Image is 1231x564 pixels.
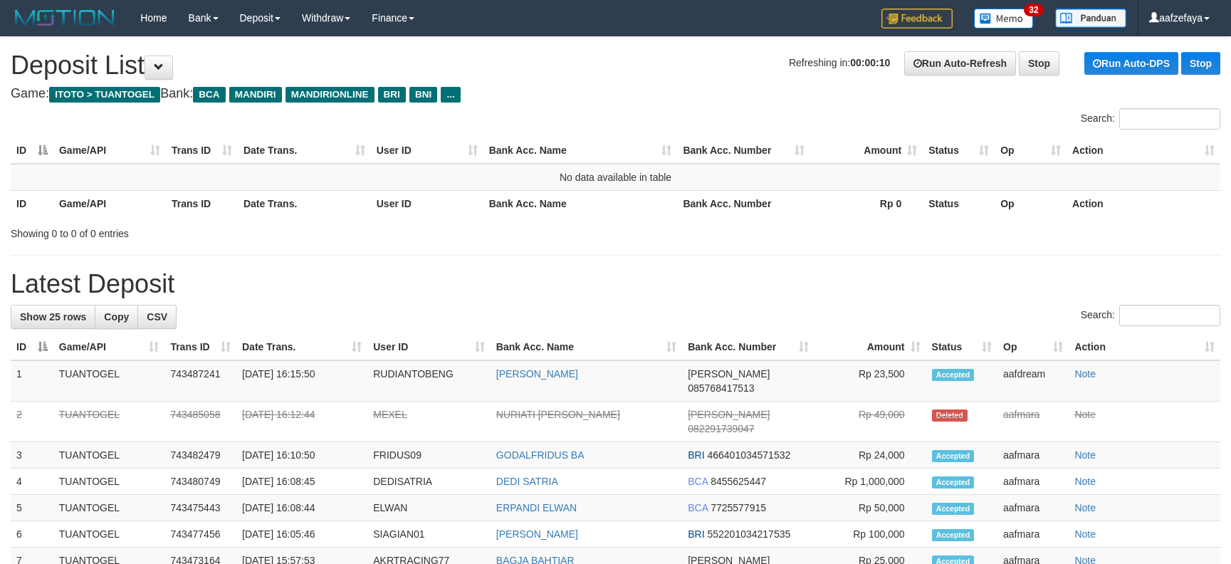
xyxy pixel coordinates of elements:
[367,495,491,521] td: ELWAN
[11,495,53,521] td: 5
[677,190,810,216] th: Bank Acc. Number
[11,137,53,164] th: ID: activate to sort column descending
[236,442,367,469] td: [DATE] 16:10:50
[1067,137,1220,164] th: Action: activate to sort column ascending
[166,190,238,216] th: Trans ID
[1081,108,1220,130] label: Search:
[1119,108,1220,130] input: Search:
[1074,502,1096,513] a: Note
[688,368,770,380] span: [PERSON_NAME]
[53,190,166,216] th: Game/API
[997,495,1069,521] td: aafmara
[20,311,86,323] span: Show 25 rows
[371,137,483,164] th: User ID: activate to sort column ascending
[491,334,682,360] th: Bank Acc. Name: activate to sort column ascending
[236,334,367,360] th: Date Trans.: activate to sort column ascending
[11,7,119,28] img: MOTION_logo.png
[53,495,165,521] td: TUANTOGEL
[53,137,166,164] th: Game/API: activate to sort column ascending
[104,311,129,323] span: Copy
[1074,449,1096,461] a: Note
[814,360,926,402] td: Rp 23,500
[164,360,236,402] td: 743487241
[997,442,1069,469] td: aafmara
[11,521,53,548] td: 6
[711,502,766,513] span: Copy 7725577915 to clipboard
[688,476,708,487] span: BCA
[367,402,491,442] td: MEXEL
[677,137,810,164] th: Bank Acc. Number: activate to sort column ascending
[997,360,1069,402] td: aafdream
[995,137,1067,164] th: Op: activate to sort column ascending
[496,409,620,420] a: NURIATI [PERSON_NAME]
[682,334,814,360] th: Bank Acc. Number: activate to sort column ascending
[164,495,236,521] td: 743475443
[814,521,926,548] td: Rp 100,000
[229,87,282,103] span: MANDIRI
[997,469,1069,495] td: aafmara
[1074,368,1096,380] a: Note
[53,521,165,548] td: TUANTOGEL
[932,450,975,462] span: Accepted
[1074,528,1096,540] a: Note
[11,360,53,402] td: 1
[1081,305,1220,326] label: Search:
[137,305,177,329] a: CSV
[409,87,437,103] span: BNI
[367,360,491,402] td: RUDIANTOBENG
[789,57,890,68] span: Refreshing in:
[923,190,995,216] th: Status
[1024,4,1043,16] span: 32
[378,87,406,103] span: BRI
[688,528,704,540] span: BRI
[147,311,167,323] span: CSV
[926,334,997,360] th: Status: activate to sort column ascending
[850,57,890,68] strong: 00:00:10
[688,502,708,513] span: BCA
[164,402,236,442] td: 743485058
[238,190,371,216] th: Date Trans.
[688,409,770,420] span: [PERSON_NAME]
[11,221,502,241] div: Showing 0 to 0 of 0 entries
[11,469,53,495] td: 4
[932,503,975,515] span: Accepted
[496,528,578,540] a: [PERSON_NAME]
[1055,9,1126,28] img: panduan.png
[164,442,236,469] td: 743482479
[286,87,374,103] span: MANDIRIONLINE
[193,87,225,103] span: BCA
[810,137,923,164] th: Amount: activate to sort column ascending
[238,137,371,164] th: Date Trans.: activate to sort column ascending
[236,469,367,495] td: [DATE] 16:08:45
[53,442,165,469] td: TUANTOGEL
[997,334,1069,360] th: Op: activate to sort column ascending
[1181,52,1220,75] a: Stop
[164,521,236,548] td: 743477456
[932,409,968,422] span: Deleted
[11,164,1220,191] td: No data available in table
[367,442,491,469] td: FRIDUS09
[1074,476,1096,487] a: Note
[997,521,1069,548] td: aafmara
[810,190,923,216] th: Rp 0
[11,402,53,442] td: 2
[1074,409,1096,420] a: Note
[496,449,585,461] a: GODALFRIDUS BA
[688,382,754,394] span: Copy 085768417513 to clipboard
[904,51,1016,75] a: Run Auto-Refresh
[496,368,578,380] a: [PERSON_NAME]
[932,529,975,541] span: Accepted
[53,402,165,442] td: TUANTOGEL
[95,305,138,329] a: Copy
[367,334,491,360] th: User ID: activate to sort column ascending
[11,334,53,360] th: ID: activate to sort column descending
[441,87,460,103] span: ...
[1084,52,1178,75] a: Run Auto-DPS
[814,334,926,360] th: Amount: activate to sort column ascending
[932,369,975,381] span: Accepted
[49,87,160,103] span: ITOTO > TUANTOGEL
[483,137,678,164] th: Bank Acc. Name: activate to sort column ascending
[367,469,491,495] td: DEDISATRIA
[11,270,1220,298] h1: Latest Deposit
[688,449,704,461] span: BRI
